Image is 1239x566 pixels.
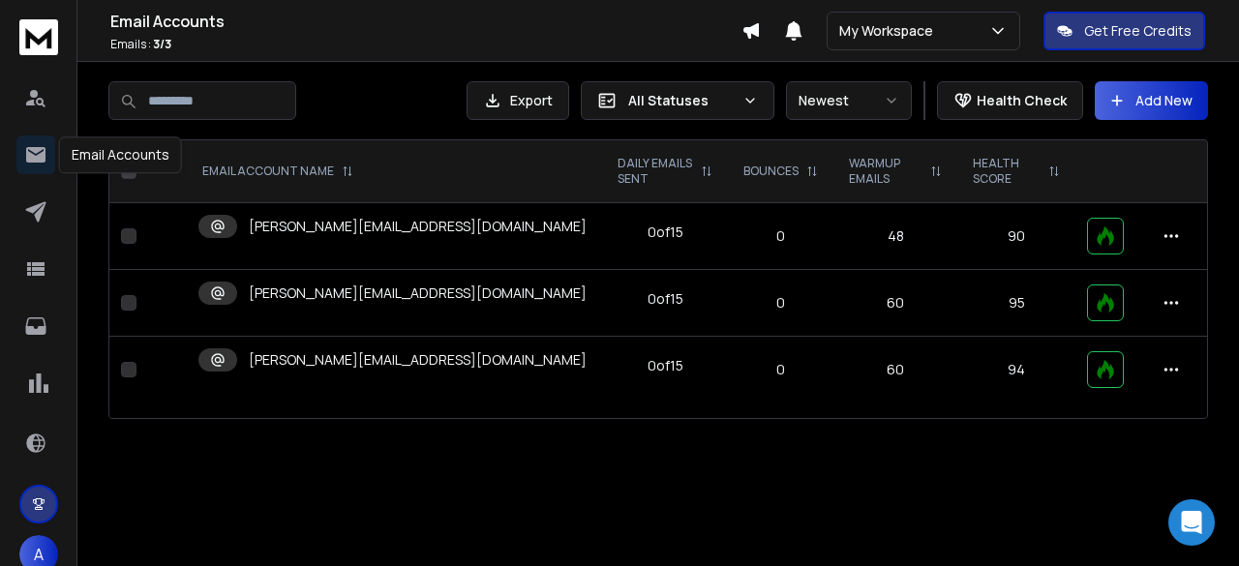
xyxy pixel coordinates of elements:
[937,81,1083,120] button: Health Check
[648,223,683,242] div: 0 of 15
[743,164,799,179] p: BOUNCES
[1095,81,1208,120] button: Add New
[957,337,1075,403] td: 94
[19,19,58,55] img: logo
[786,81,912,120] button: Newest
[973,156,1041,187] p: HEALTH SCORE
[1168,499,1215,546] div: Open Intercom Messenger
[957,270,1075,337] td: 95
[648,356,683,375] div: 0 of 15
[628,91,735,110] p: All Statuses
[249,283,587,303] p: [PERSON_NAME][EMAIL_ADDRESS][DOMAIN_NAME]
[839,21,941,41] p: My Workspace
[740,293,822,313] p: 0
[59,136,182,173] div: Email Accounts
[849,156,922,187] p: WARMUP EMAILS
[153,36,171,52] span: 3 / 3
[110,37,741,52] p: Emails :
[977,91,1067,110] p: Health Check
[833,203,957,270] td: 48
[1084,21,1192,41] p: Get Free Credits
[467,81,569,120] button: Export
[249,350,587,370] p: [PERSON_NAME][EMAIL_ADDRESS][DOMAIN_NAME]
[957,203,1075,270] td: 90
[833,337,957,403] td: 60
[1043,12,1205,50] button: Get Free Credits
[110,10,741,33] h1: Email Accounts
[740,226,822,246] p: 0
[833,270,957,337] td: 60
[740,360,822,379] p: 0
[249,217,587,236] p: [PERSON_NAME][EMAIL_ADDRESS][DOMAIN_NAME]
[618,156,693,187] p: DAILY EMAILS SENT
[202,164,353,179] div: EMAIL ACCOUNT NAME
[648,289,683,309] div: 0 of 15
